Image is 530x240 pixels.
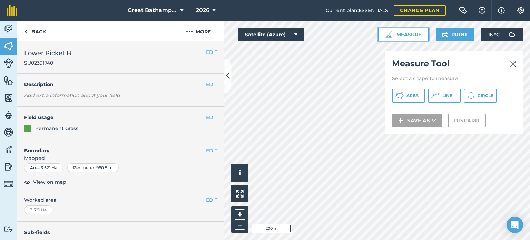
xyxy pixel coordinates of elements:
[206,114,217,121] button: EDIT
[239,169,241,177] span: i
[24,163,63,172] div: Area : 3.521 Ha
[17,154,224,162] span: Mapped
[4,127,13,137] img: svg+xml;base64,PD94bWwgdmVyc2lvbj0iMS4wIiBlbmNvZGluZz0idXRmLTgiPz4KPCEtLSBHZW5lcmF0b3I6IEFkb2JlIE...
[392,58,516,72] h2: Measure Tool
[196,6,209,15] span: 2026
[186,28,193,36] img: svg+xml;base64,PHN2ZyB4bWxucz0iaHR0cDovL3d3dy53My5vcmcvMjAwMC9zdmciIHdpZHRoPSIyMCIgaGVpZ2h0PSIyNC...
[206,147,217,154] button: EDIT
[505,28,519,41] img: svg+xml;base64,PD94bWwgdmVyc2lvbj0iMS4wIiBlbmNvZGluZz0idXRmLTgiPz4KPCEtLSBHZW5lcmF0b3I6IEFkb2JlIE...
[406,93,419,98] span: Area
[4,41,13,51] img: svg+xml;base64,PHN2ZyB4bWxucz0iaHR0cDovL3d3dy53My5vcmcvMjAwMC9zdmciIHdpZHRoPSI1NiIgaGVpZ2h0PSI2MC...
[385,31,392,38] img: Ruler icon
[173,21,224,41] button: More
[4,23,13,34] img: svg+xml;base64,PD94bWwgdmVyc2lvbj0iMS4wIiBlbmNvZGluZz0idXRmLTgiPz4KPCEtLSBHZW5lcmF0b3I6IEFkb2JlIE...
[24,178,66,186] button: View on map
[478,93,493,98] span: Circle
[488,28,500,41] span: 16 ° C
[35,125,78,132] div: Permanent Grass
[206,48,217,56] button: EDIT
[392,114,442,127] button: Save as
[398,116,403,125] img: svg+xml;base64,PHN2ZyB4bWxucz0iaHR0cDovL3d3dy53My5vcmcvMjAwMC9zdmciIHdpZHRoPSIxNCIgaGVpZ2h0PSIyNC...
[478,7,486,14] img: A question mark icon
[128,6,177,15] span: Great Bathampton
[436,28,474,41] button: Print
[4,144,13,155] img: svg+xml;base64,PD94bWwgdmVyc2lvbj0iMS4wIiBlbmNvZGluZz0idXRmLTgiPz4KPCEtLSBHZW5lcmF0b3I6IEFkb2JlIE...
[442,93,452,98] span: Line
[378,28,429,41] button: Measure
[24,178,30,186] img: svg+xml;base64,PHN2ZyB4bWxucz0iaHR0cDovL3d3dy53My5vcmcvMjAwMC9zdmciIHdpZHRoPSIxOCIgaGVpZ2h0PSIyNC...
[24,80,217,88] h4: Description
[67,163,119,172] div: Perimeter : 960.5 m
[4,93,13,103] img: svg+xml;base64,PHN2ZyB4bWxucz0iaHR0cDovL3d3dy53My5vcmcvMjAwMC9zdmciIHdpZHRoPSI1NiIgaGVpZ2h0PSI2MC...
[24,48,71,58] span: Lower Picket B
[507,217,523,233] div: Open Intercom Messenger
[392,89,425,103] button: Area
[4,75,13,86] img: svg+xml;base64,PHN2ZyB4bWxucz0iaHR0cDovL3d3dy53My5vcmcvMjAwMC9zdmciIHdpZHRoPSI1NiIgaGVpZ2h0PSI2MC...
[392,75,516,82] p: Select a shape to measure
[4,226,13,232] img: svg+xml;base64,PD94bWwgdmVyc2lvbj0iMS4wIiBlbmNvZGluZz0idXRmLTgiPz4KPCEtLSBHZW5lcmF0b3I6IEFkb2JlIE...
[510,60,516,68] img: svg+xml;base64,PHN2ZyB4bWxucz0iaHR0cDovL3d3dy53My5vcmcvMjAwMC9zdmciIHdpZHRoPSIyMiIgaGVpZ2h0PSIzMC...
[236,190,244,198] img: Four arrows, one pointing top left, one top right, one bottom right and the last bottom left
[464,89,497,103] button: Circle
[24,92,120,98] em: Add extra information about your field
[235,209,245,220] button: +
[4,58,13,68] img: svg+xml;base64,PD94bWwgdmVyc2lvbj0iMS4wIiBlbmNvZGluZz0idXRmLTgiPz4KPCEtLSBHZW5lcmF0b3I6IEFkb2JlIE...
[517,7,525,14] img: A cog icon
[4,110,13,120] img: svg+xml;base64,PD94bWwgdmVyc2lvbj0iMS4wIiBlbmNvZGluZz0idXRmLTgiPz4KPCEtLSBHZW5lcmF0b3I6IEFkb2JlIE...
[231,164,248,182] button: i
[326,7,388,14] span: Current plan : ESSENTIALS
[17,229,224,236] h4: Sub-fields
[238,28,304,41] button: Satellite (Azure)
[7,5,17,16] img: fieldmargin Logo
[24,59,71,66] span: SU02391740
[235,220,245,230] button: –
[4,162,13,172] img: svg+xml;base64,PD94bWwgdmVyc2lvbj0iMS4wIiBlbmNvZGluZz0idXRmLTgiPz4KPCEtLSBHZW5lcmF0b3I6IEFkb2JlIE...
[4,179,13,189] img: svg+xml;base64,PD94bWwgdmVyc2lvbj0iMS4wIiBlbmNvZGluZz0idXRmLTgiPz4KPCEtLSBHZW5lcmF0b3I6IEFkb2JlIE...
[24,114,206,121] h4: Field usage
[394,5,446,16] a: Change plan
[498,6,505,15] img: svg+xml;base64,PHN2ZyB4bWxucz0iaHR0cDovL3d3dy53My5vcmcvMjAwMC9zdmciIHdpZHRoPSIxNyIgaGVpZ2h0PSIxNy...
[442,30,449,39] img: svg+xml;base64,PHN2ZyB4bWxucz0iaHR0cDovL3d3dy53My5vcmcvMjAwMC9zdmciIHdpZHRoPSIxOSIgaGVpZ2h0PSIyNC...
[24,196,217,204] span: Worked area
[17,21,53,41] a: Back
[33,178,66,186] span: View on map
[206,196,217,204] button: EDIT
[206,80,217,88] button: EDIT
[17,140,206,154] h4: Boundary
[448,114,486,127] button: Discard
[481,28,523,41] button: 16 °C
[428,89,461,103] button: Line
[24,205,52,214] div: 3.521 Ha
[24,28,27,36] img: svg+xml;base64,PHN2ZyB4bWxucz0iaHR0cDovL3d3dy53My5vcmcvMjAwMC9zdmciIHdpZHRoPSI5IiBoZWlnaHQ9IjI0Ii...
[459,7,467,14] img: Two speech bubbles overlapping with the left bubble in the forefront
